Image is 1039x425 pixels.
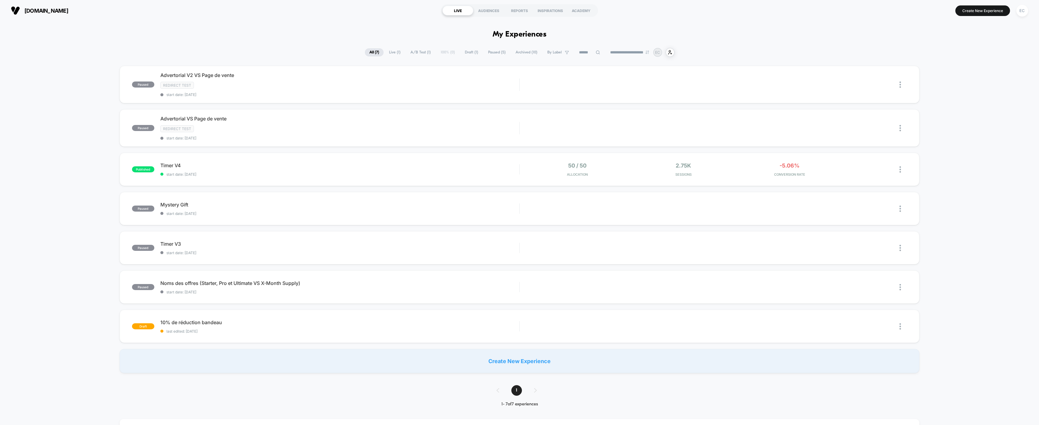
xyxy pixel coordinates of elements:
button: EC [1015,5,1030,17]
img: close [899,81,901,88]
span: 50 / 50 [568,162,587,169]
span: Redirect Test [160,125,194,132]
span: Draft ( 1 ) [460,48,483,56]
span: last edited: [DATE] [160,329,519,334]
span: paused [132,125,154,131]
span: 1 [511,385,522,396]
span: Sessions [632,172,735,177]
div: Create New Experience [120,349,920,373]
h1: My Experiences [493,30,547,39]
div: INSPIRATIONS [535,6,566,15]
span: paused [132,284,154,290]
div: AUDIENCES [473,6,504,15]
img: close [899,166,901,173]
span: paused [132,81,154,88]
span: All ( 7 ) [365,48,384,56]
div: EC [1016,5,1028,17]
span: start date: [DATE] [160,92,519,97]
p: EC [655,50,660,55]
span: [DOMAIN_NAME] [24,8,68,14]
img: close [899,284,901,290]
div: ACADEMY [566,6,597,15]
div: 1 - 7 of 7 experiences [491,402,549,407]
span: A/B Test ( 1 ) [406,48,435,56]
span: Timer V3 [160,241,519,247]
img: Visually logo [11,6,20,15]
span: paused [132,245,154,251]
span: draft [132,323,154,329]
span: start date: [DATE] [160,211,519,216]
img: end [645,50,649,54]
span: start date: [DATE] [160,251,519,255]
img: close [899,323,901,330]
img: close [899,245,901,251]
span: start date: [DATE] [160,290,519,294]
span: Allocation [567,172,588,177]
div: LIVE [442,6,473,15]
span: Redirect Test [160,82,194,89]
span: 2.75k [676,162,691,169]
span: paused [132,206,154,212]
div: REPORTS [504,6,535,15]
span: CONVERSION RATE [738,172,841,177]
img: close [899,206,901,212]
button: Create New Experience [955,5,1010,16]
span: Live ( 1 ) [384,48,405,56]
span: By Label [547,50,562,55]
span: published [132,166,154,172]
span: -5.06% [780,162,799,169]
span: start date: [DATE] [160,136,519,140]
span: Mystery Gift [160,202,519,208]
button: [DOMAIN_NAME] [9,6,70,15]
span: Noms des offres (Starter, Pro et Ultimate VS X-Month Supply) [160,280,519,286]
span: Paused ( 5 ) [484,48,510,56]
span: start date: [DATE] [160,172,519,177]
span: 10% de réduction bandeau [160,319,519,325]
span: Archived ( 10 ) [511,48,542,56]
span: Timer V4 [160,162,519,168]
span: Advertorial VS Page de vente [160,116,519,122]
img: close [899,125,901,131]
span: Advertorial V2 VS Page de vente [160,72,519,78]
